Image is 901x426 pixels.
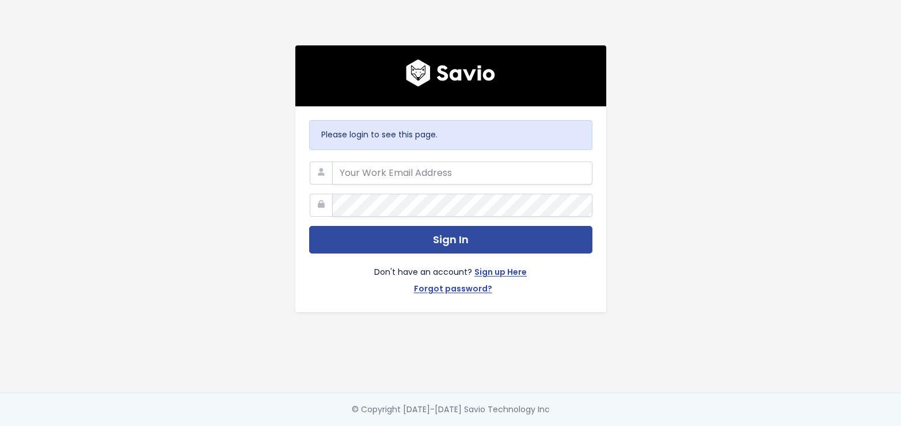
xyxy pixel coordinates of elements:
[474,265,527,282] a: Sign up Here
[406,59,495,87] img: logo600x187.a314fd40982d.png
[309,226,592,254] button: Sign In
[332,162,592,185] input: Your Work Email Address
[414,282,492,298] a: Forgot password?
[321,128,580,142] p: Please login to see this page.
[352,402,550,417] div: © Copyright [DATE]-[DATE] Savio Technology Inc
[309,254,592,298] div: Don't have an account?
